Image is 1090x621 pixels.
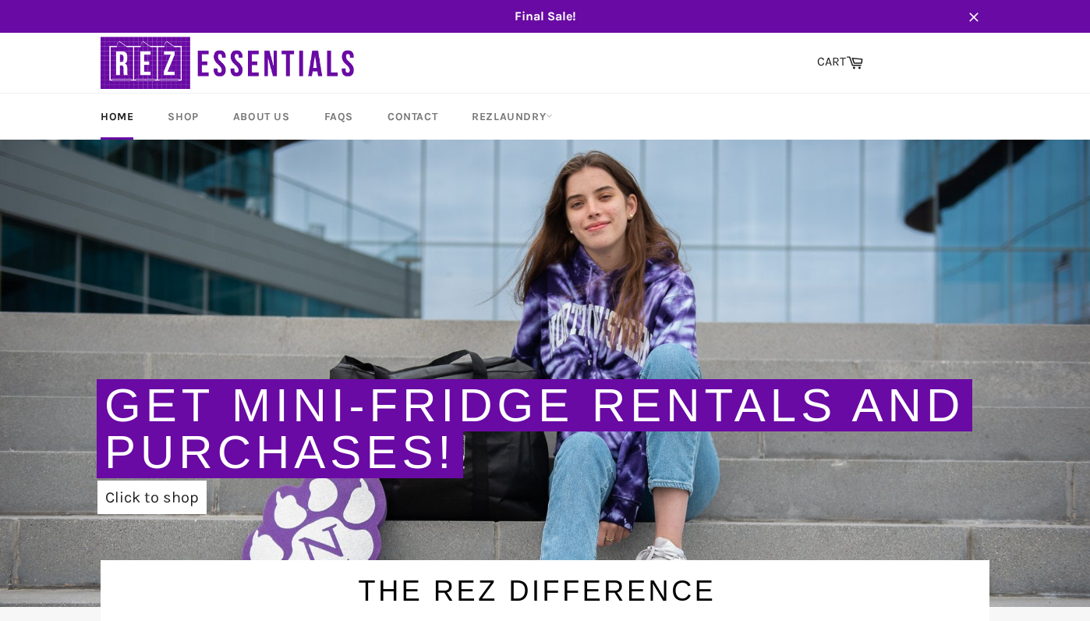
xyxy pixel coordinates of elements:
[85,94,149,140] a: Home
[85,560,989,611] h1: The Rez Difference
[372,94,453,140] a: Contact
[152,94,214,140] a: Shop
[85,8,1005,25] span: Final Sale!
[456,94,568,140] a: RezLaundry
[104,379,964,478] a: Get Mini-Fridge Rentals and Purchases!
[97,481,207,514] a: Click to shop
[101,33,358,93] img: RezEssentials
[309,94,369,140] a: FAQs
[218,94,306,140] a: About Us
[809,46,871,79] a: CART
